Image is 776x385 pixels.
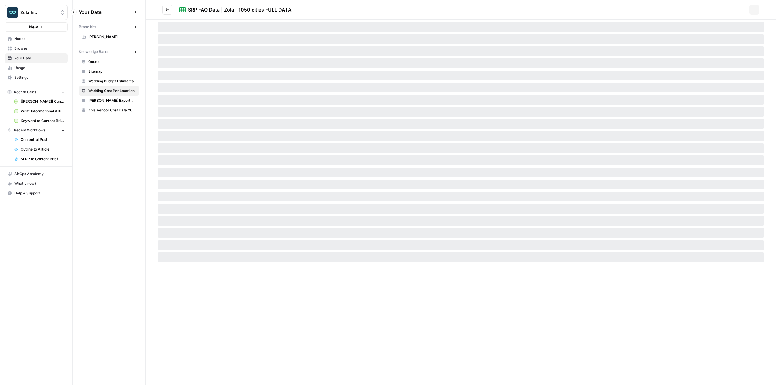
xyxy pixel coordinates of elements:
[162,5,172,15] button: Go back
[79,96,139,105] a: [PERSON_NAME] Expert Advice Articles
[88,98,136,103] span: [PERSON_NAME] Expert Advice Articles
[5,179,68,188] button: What's new?
[7,7,18,18] img: Zola Inc Logo
[79,105,139,115] a: Zola Vendor Cost Data 2025
[5,34,68,44] a: Home
[21,99,65,104] span: [[PERSON_NAME]] Content Creation
[5,126,68,135] button: Recent Workflows
[5,73,68,82] a: Settings
[5,5,68,20] button: Workspace: Zola Inc
[5,22,68,32] button: New
[21,118,65,124] span: Keyword to Content Brief Grid
[79,57,139,67] a: Quotes
[79,8,132,16] span: Your Data
[5,169,68,179] a: AirOps Academy
[14,128,45,133] span: Recent Workflows
[188,6,292,13] div: SRP FAQ Data | Zola - 1050 cities FULL DATA
[88,69,136,74] span: Sitemap
[79,24,96,30] span: Brand Kits
[88,88,136,94] span: Wedding Cost Per Location
[79,32,139,42] a: [PERSON_NAME]
[88,34,136,40] span: [PERSON_NAME]
[14,55,65,61] span: Your Data
[14,171,65,177] span: AirOps Academy
[79,86,139,96] a: Wedding Cost Per Location
[11,116,68,126] a: Keyword to Content Brief Grid
[14,36,65,41] span: Home
[79,49,109,55] span: Knowledge Bases
[29,24,38,30] span: New
[11,97,68,106] a: [[PERSON_NAME]] Content Creation
[14,65,65,71] span: Usage
[11,106,68,116] a: Write Informational Article
[21,108,65,114] span: Write Informational Article
[21,156,65,162] span: SERP to Content Brief
[11,144,68,154] a: Outline to Article
[5,44,68,53] a: Browse
[21,147,65,152] span: Outline to Article
[5,188,68,198] button: Help + Support
[5,88,68,97] button: Recent Grids
[79,76,139,86] a: Wedding Budget Estimates
[14,46,65,51] span: Browse
[88,78,136,84] span: Wedding Budget Estimates
[79,67,139,76] a: Sitemap
[14,191,65,196] span: Help + Support
[11,135,68,144] a: Contentful Post
[11,154,68,164] a: SERP to Content Brief
[20,9,57,15] span: Zola Inc
[21,137,65,142] span: Contentful Post
[14,89,36,95] span: Recent Grids
[5,53,68,63] a: Your Data
[5,179,67,188] div: What's new?
[88,59,136,65] span: Quotes
[14,75,65,80] span: Settings
[5,63,68,73] a: Usage
[88,108,136,113] span: Zola Vendor Cost Data 2025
